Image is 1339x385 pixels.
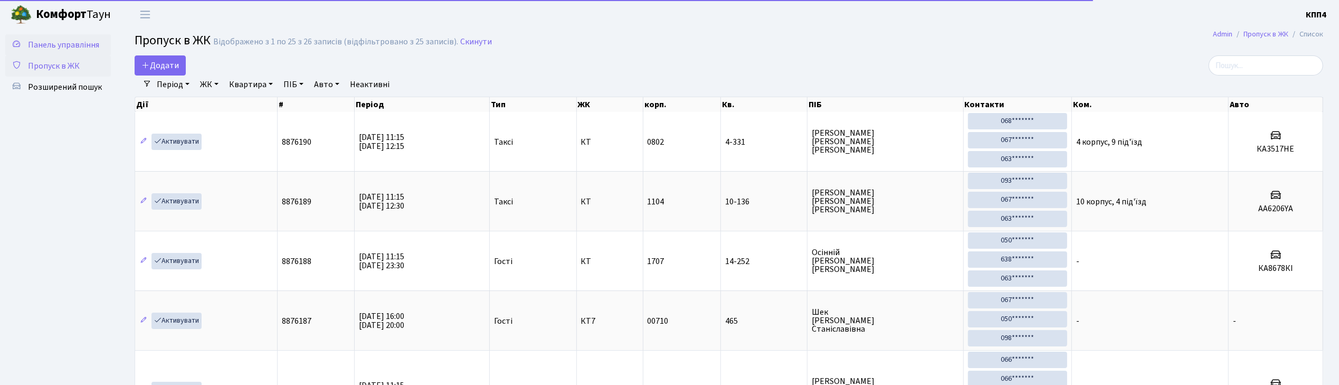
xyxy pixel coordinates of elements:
[282,196,311,208] span: 8876189
[1076,256,1079,267] span: -
[346,76,394,93] a: Неактивні
[721,97,808,112] th: Кв.
[494,317,512,325] span: Гості
[282,315,311,327] span: 8876187
[28,60,80,72] span: Пропуск в ЖК
[1306,9,1326,21] b: КПП4
[1076,196,1146,208] span: 10 корпус, 4 під'їзд
[151,253,202,269] a: Активувати
[725,317,803,325] span: 465
[460,37,492,47] a: Скинути
[648,196,664,208] span: 1104
[359,191,404,212] span: [DATE] 11:15 [DATE] 12:30
[494,198,513,206] span: Таксі
[581,317,639,325] span: КТ7
[135,97,278,112] th: Дії
[1306,8,1326,21] a: КПП4
[282,136,311,148] span: 8876190
[141,60,179,71] span: Додати
[1233,144,1318,154] h5: КА3517НЕ
[135,55,186,76] a: Додати
[490,97,577,112] th: Тип
[5,34,111,55] a: Панель управління
[28,81,102,93] span: Розширений пошук
[279,76,308,93] a: ПІБ
[151,313,202,329] a: Активувати
[581,198,639,206] span: КТ
[1233,264,1318,274] h5: КА8678КІ
[153,76,194,93] a: Період
[135,31,211,50] span: Пропуск в ЖК
[132,6,158,23] button: Переключити навігацію
[196,76,223,93] a: ЖК
[151,193,202,210] a: Активувати
[1233,315,1236,327] span: -
[581,138,639,146] span: КТ
[36,6,87,23] b: Комфорт
[151,134,202,150] a: Активувати
[725,198,803,206] span: 10-136
[5,55,111,77] a: Пропуск в ЖК
[808,97,963,112] th: ПІБ
[5,77,111,98] a: Розширений пошук
[648,315,669,327] span: 00710
[812,189,958,214] span: [PERSON_NAME] [PERSON_NAME] [PERSON_NAME]
[28,39,99,51] span: Панель управління
[1229,97,1323,112] th: Авто
[1076,315,1079,327] span: -
[725,138,803,146] span: 4-331
[1288,29,1323,40] li: Список
[964,97,1072,112] th: Контакти
[648,136,664,148] span: 0802
[359,132,404,152] span: [DATE] 11:15 [DATE] 12:15
[11,4,32,25] img: logo.png
[213,37,458,47] div: Відображено з 1 по 25 з 26 записів (відфільтровано з 25 записів).
[355,97,490,112] th: Період
[1243,29,1288,40] a: Пропуск в ЖК
[310,76,344,93] a: Авто
[725,257,803,266] span: 14-252
[359,251,404,271] span: [DATE] 11:15 [DATE] 23:30
[648,256,664,267] span: 1707
[36,6,111,24] span: Таун
[1233,204,1318,214] h5: AA6206YA
[494,257,512,266] span: Гості
[1197,23,1339,45] nav: breadcrumb
[643,97,721,112] th: корп.
[812,308,958,333] span: Шек [PERSON_NAME] Станіславівна
[1076,136,1142,148] span: 4 корпус, 9 під'їзд
[1209,55,1323,76] input: Пошук...
[812,248,958,274] span: Осінній [PERSON_NAME] [PERSON_NAME]
[278,97,355,112] th: #
[1072,97,1229,112] th: Ком.
[282,256,311,267] span: 8876188
[494,138,513,146] span: Таксі
[577,97,643,112] th: ЖК
[812,129,958,154] span: [PERSON_NAME] [PERSON_NAME] [PERSON_NAME]
[1213,29,1232,40] a: Admin
[581,257,639,266] span: КТ
[359,311,404,331] span: [DATE] 16:00 [DATE] 20:00
[225,76,277,93] a: Квартира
